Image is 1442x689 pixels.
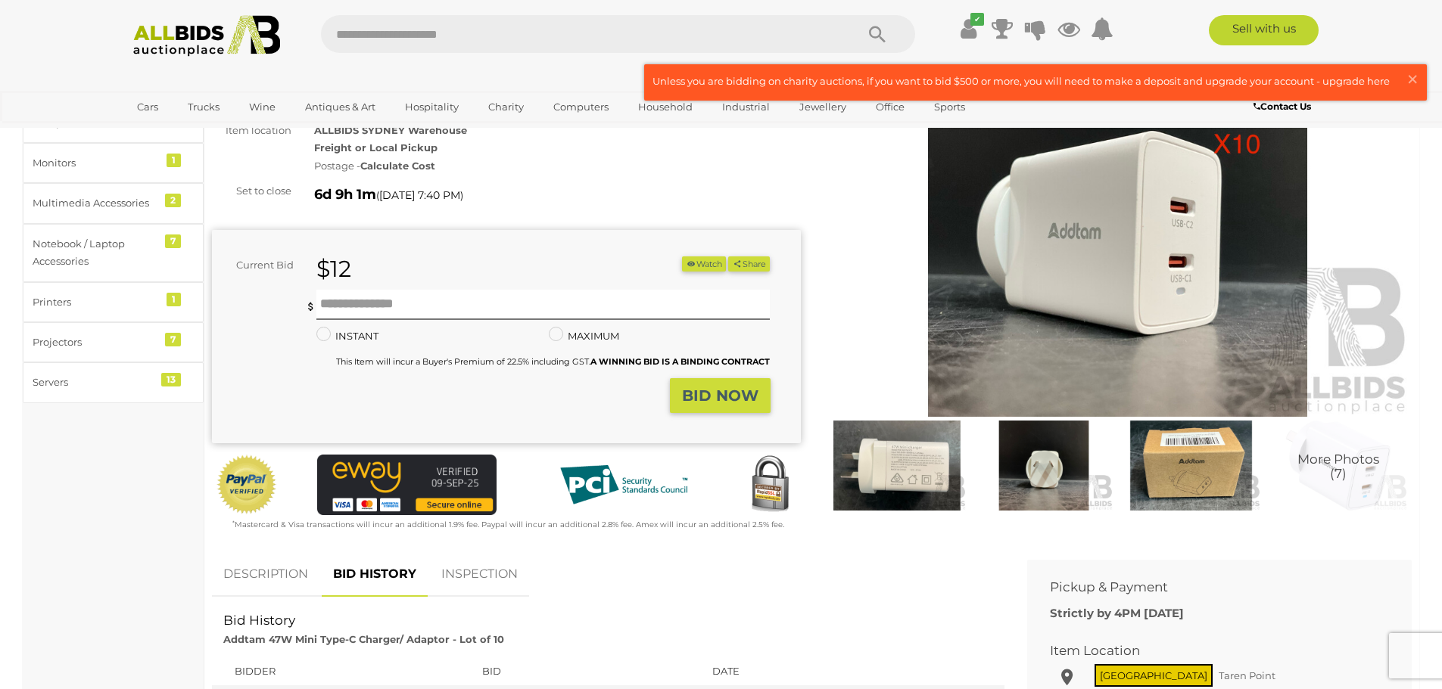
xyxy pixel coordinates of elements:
[167,293,181,306] div: 1
[165,333,181,346] div: 7
[682,256,726,272] li: Watch this item
[127,95,168,119] a: Cars
[543,95,618,119] a: Computers
[740,455,800,515] img: Secured by Rapid SSL
[549,327,619,345] label: MAXIMUM
[23,322,204,362] a: Projectors 7
[125,15,289,57] img: Allbids.com.au
[212,656,475,686] th: Bidder
[33,154,157,172] div: Monitors
[958,15,980,42] a: ✔
[314,186,376,203] strong: 6d 9h 1m
[167,154,181,167] div: 1
[314,157,801,175] div: Postage -
[670,378,771,414] button: BID NOW
[1297,453,1379,481] span: More Photos (7)
[33,194,157,212] div: Multimedia Accessories
[23,362,204,402] a: Servers 13
[866,95,914,119] a: Office
[824,38,1412,417] img: Addtam 47W Mini Type-C Charger/ Adaptor - Lot of 10
[295,95,385,119] a: Antiques & Art
[223,633,504,645] strong: Addtam 47W Mini Type-C Charger/ Adaptor - Lot of 10
[232,520,784,529] small: Mastercard & Visa transactions will incur an additional 1.9% fee. Paypal will incur an additional...
[165,194,181,207] div: 2
[712,95,780,119] a: Industrial
[1254,101,1311,112] b: Contact Us
[1121,421,1260,511] img: Addtam 47W Mini Type-C Charger/ Adaptor - Lot of 10
[23,143,204,183] a: Monitors 1
[475,656,705,686] th: Bid
[682,256,726,272] button: Watch
[379,188,460,202] span: [DATE] 7:40 PM
[1050,580,1366,594] h2: Pickup & Payment
[924,95,975,119] a: Sports
[23,183,204,223] a: Multimedia Accessories 2
[33,334,157,351] div: Projectors
[728,256,770,272] button: Share
[590,356,770,367] b: A WINNING BID IS A BINDING CONTRACT
[1269,421,1408,511] a: More Photos(7)
[548,455,699,515] img: PCI DSS compliant
[33,293,157,311] div: Printers
[23,224,204,282] a: Notebook / Laptop Accessories 7
[127,119,254,144] a: [GEOGRAPHIC_DATA]
[317,455,497,514] img: eWAY Payment Gateway
[1215,666,1279,685] span: Taren Point
[395,95,469,119] a: Hospitality
[430,552,529,597] a: INSPECTION
[178,95,229,119] a: Trucks
[1209,15,1319,45] a: Sell with us
[33,235,157,271] div: Notebook / Laptop Accessories
[790,95,856,119] a: Jewellery
[1269,421,1408,511] img: Addtam 47W Mini Type-C Charger/ Adaptor - Lot of 10
[239,95,285,119] a: Wine
[314,141,438,154] strong: Freight or Local Pickup
[165,234,181,248] div: 7
[839,15,915,53] button: Search
[376,189,463,201] span: ( )
[682,386,758,405] strong: BID NOW
[336,356,770,367] small: This Item will incur a Buyer's Premium of 22.5% including GST.
[201,122,303,139] div: Item location
[705,656,1004,686] th: Date
[212,552,319,597] a: DESCRIPTION
[33,374,157,391] div: Servers
[23,282,204,322] a: Printers 1
[1406,64,1419,94] span: ×
[161,373,181,386] div: 13
[1050,644,1366,658] h2: Item Location
[322,552,428,597] a: BID HISTORY
[223,613,993,628] h2: Bid History
[1050,606,1184,620] b: Strictly by 4PM [DATE]
[1254,98,1315,115] a: Contact Us
[827,421,967,511] img: Addtam 47W Mini Type-C Charger/ Adaptor - Lot of 10
[314,124,467,136] strong: ALLBIDS SYDNEY Warehouse
[316,327,378,345] label: INSTANT
[970,13,984,26] i: ✔
[360,160,435,172] strong: Calculate Cost
[212,256,305,274] div: Current Bid
[201,182,303,200] div: Set to close
[216,455,278,515] img: Official PayPal Seal
[478,95,534,119] a: Charity
[974,421,1113,511] img: Addtam 47W Mini Type-C Charger/ Adaptor - Lot of 10
[316,255,351,283] strong: $12
[628,95,702,119] a: Household
[1095,664,1213,687] span: [GEOGRAPHIC_DATA]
